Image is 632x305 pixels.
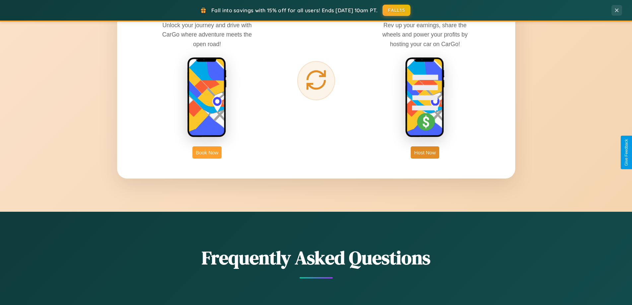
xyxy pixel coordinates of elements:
button: FALL15 [383,5,410,16]
h2: Frequently Asked Questions [117,245,515,270]
button: Host Now [411,146,439,159]
p: Rev up your earnings, share the wheels and power your profits by hosting your car on CarGo! [375,21,475,48]
span: Fall into savings with 15% off for all users! Ends [DATE] 10am PT. [211,7,378,14]
button: Book Now [192,146,222,159]
p: Unlock your journey and drive with CarGo where adventure meets the open road! [157,21,257,48]
img: host phone [405,57,445,138]
img: rent phone [187,57,227,138]
div: Give Feedback [624,139,629,166]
